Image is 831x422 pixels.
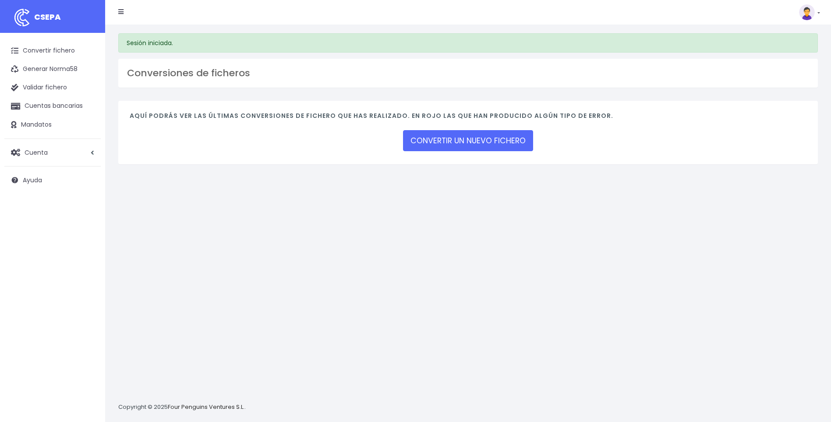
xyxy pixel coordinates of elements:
h3: Conversiones de ficheros [127,67,809,79]
a: Convertir fichero [4,42,101,60]
a: CONVERTIR UN NUEVO FICHERO [403,130,533,151]
img: logo [11,7,33,28]
img: profile [799,4,815,20]
a: Four Penguins Ventures S.L. [168,403,244,411]
span: Cuenta [25,148,48,156]
a: Generar Norma58 [4,60,101,78]
div: Sesión iniciada. [118,33,818,53]
a: Mandatos [4,116,101,134]
p: Copyright © 2025 . [118,403,246,412]
a: Cuenta [4,143,101,162]
a: Cuentas bancarias [4,97,101,115]
a: Validar fichero [4,78,101,97]
h4: Aquí podrás ver las últimas conversiones de fichero que has realizado. En rojo las que han produc... [130,112,806,124]
a: Ayuda [4,171,101,189]
span: CSEPA [34,11,61,22]
span: Ayuda [23,176,42,184]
